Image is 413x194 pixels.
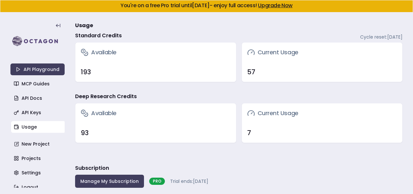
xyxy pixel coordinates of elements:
h3: Subscription [75,164,109,172]
span: Cycle reset: [DATE] [360,34,403,40]
span: Usage [75,22,93,29]
h3: Available [81,109,117,118]
a: Upgrade Now [258,2,293,9]
h4: Deep Research Credits [75,93,137,100]
div: 57 [247,67,397,77]
a: Settings [11,167,65,179]
div: 93 [81,128,231,137]
h4: Standard Credits [75,32,122,40]
h3: Current Usage [247,48,298,57]
a: API Docs [11,92,65,104]
h3: Available [81,48,117,57]
h3: Current Usage [247,109,298,118]
a: New Project [11,138,65,150]
div: 193 [81,67,231,77]
button: Manage My Subscription [75,175,144,188]
a: Projects [11,152,65,164]
h5: You're on a free Pro trial until [DATE] - enjoy full access! [6,3,407,8]
a: MCP Guides [11,78,65,90]
img: logo-rect-yK7x_WSZ.svg [10,35,65,48]
div: 7 [247,128,397,137]
a: Usage [11,121,65,133]
span: Trial ends: [DATE] [170,178,208,185]
a: API Playground [10,63,65,75]
a: Logout [11,181,65,193]
a: API Keys [11,107,65,118]
div: PRO [149,178,165,185]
